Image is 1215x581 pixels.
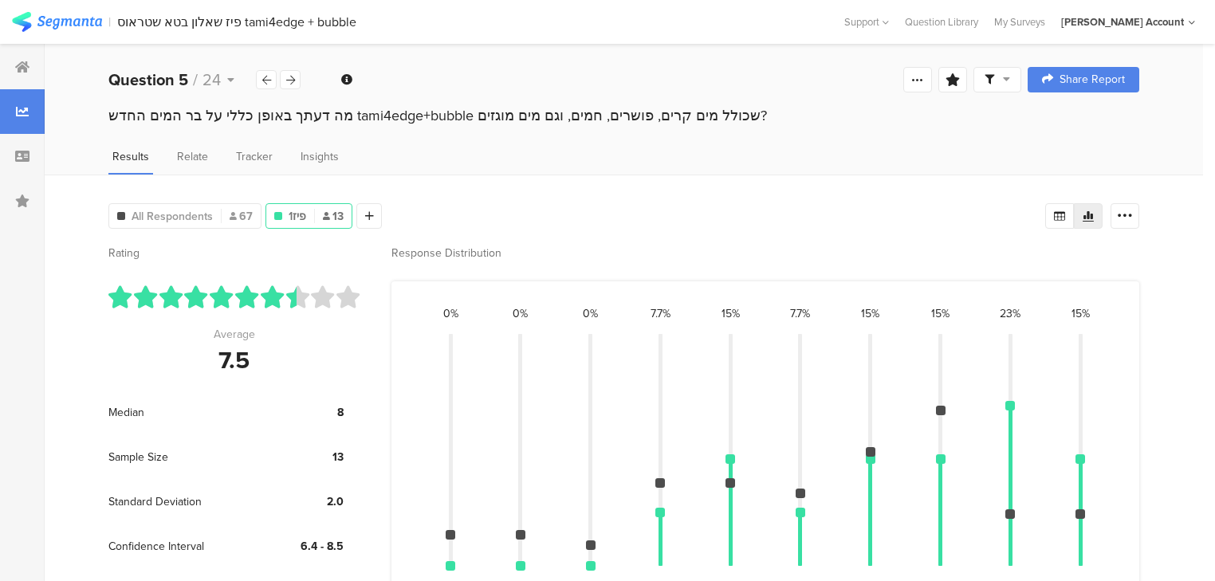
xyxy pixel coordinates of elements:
[108,245,360,261] div: Rating
[301,148,339,165] span: Insights
[108,13,111,31] div: |
[513,305,528,322] div: 0%
[583,305,598,322] div: 0%
[236,148,273,165] span: Tracker
[289,208,306,225] span: פיז1
[193,68,198,92] span: /
[108,524,260,568] div: Confidence Interval
[117,14,356,29] div: פיז שאלון בטא שטראוס tami4edge + bubble
[108,105,1139,126] div: מה דעתך באופן כללי על בר המים החדש tami4edge+bubble שכולל מים קרים, פושרים, חמים, וגם מים מוגזים?
[260,538,344,555] div: 6.4 - 8.5
[202,68,221,92] span: 24
[108,479,260,524] div: Standard Deviation
[323,208,344,225] span: 13
[897,14,986,29] a: Question Library
[790,305,810,322] div: 7.7%
[260,449,344,465] div: 13
[260,493,344,510] div: 2.0
[108,390,260,434] div: Median
[218,343,250,378] div: 7.5
[214,326,255,343] div: Average
[177,148,208,165] span: Relate
[1071,305,1090,322] div: 15%
[1061,14,1184,29] div: [PERSON_NAME] Account
[722,305,740,322] div: 15%
[1000,305,1020,322] div: 23%
[108,68,188,92] b: Question 5
[391,245,1139,261] div: Response Distribution
[443,305,458,322] div: 0%
[861,305,879,322] div: 15%
[260,404,344,421] div: 8
[844,10,889,34] div: Support
[230,208,253,225] span: 67
[12,12,102,32] img: segmanta logo
[112,148,149,165] span: Results
[651,305,670,322] div: 7.7%
[1060,74,1125,85] span: Share Report
[108,434,260,479] div: Sample Size
[132,208,213,225] span: All Respondents
[986,14,1053,29] a: My Surveys
[931,305,950,322] div: 15%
